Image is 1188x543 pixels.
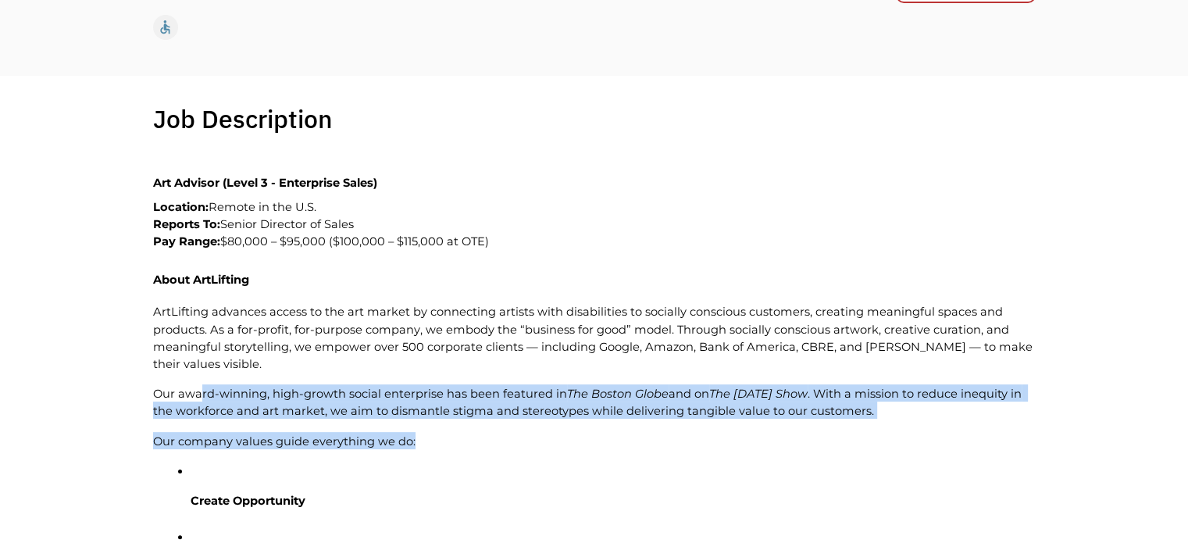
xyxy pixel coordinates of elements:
[567,387,669,401] span: The Boston Globe
[153,273,249,287] span: About ArtLifting
[153,387,567,401] span: Our award-winning, high-growth social enterprise has been featured in
[153,217,220,231] span: Reports To:
[153,200,209,214] span: Location:
[220,234,489,248] span: $80,000 – $95,000 ($100,000 – $115,000 at OTE)
[153,234,220,248] span: Pay Range:
[191,494,305,508] span: Create Opportunity
[153,434,416,448] span: Our company values guide everything we do:
[669,387,709,401] span: and on
[709,387,808,401] span: The [DATE] Show
[157,16,173,39] div: accessible
[153,305,1036,371] span: ArtLifting advances access to the art market by connecting artists with disabilities to socially ...
[153,103,333,134] h1: Job Description
[209,200,316,214] span: Remote in the U.S.
[220,217,354,231] span: Senior Director of Sales
[153,176,377,190] span: Art Advisor (Level 3 - Enterprise Sales)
